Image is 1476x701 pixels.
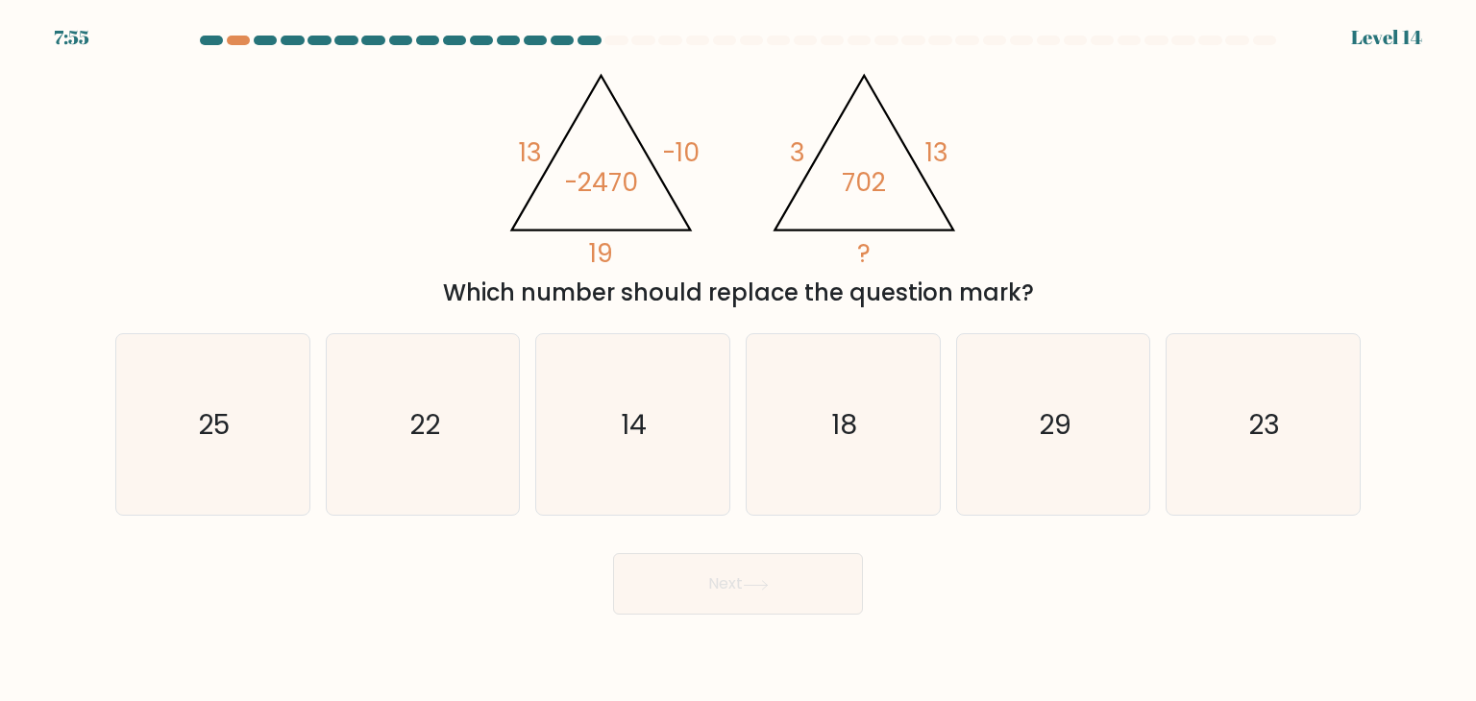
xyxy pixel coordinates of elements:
div: Level 14 [1351,23,1422,52]
button: Next [613,553,863,615]
tspan: 3 [790,134,805,170]
div: Which number should replace the question mark? [127,276,1349,310]
tspan: 19 [589,235,613,271]
div: 7:55 [54,23,89,52]
text: 22 [409,405,440,444]
text: 18 [832,405,858,444]
tspan: 13 [925,134,948,170]
tspan: ? [857,235,871,271]
text: 25 [199,405,231,444]
text: 29 [1039,405,1071,444]
text: 23 [1249,405,1281,444]
tspan: -10 [662,134,700,170]
tspan: 702 [842,164,886,200]
text: 14 [622,405,648,444]
tspan: 13 [519,134,542,170]
tspan: -2470 [564,164,638,200]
